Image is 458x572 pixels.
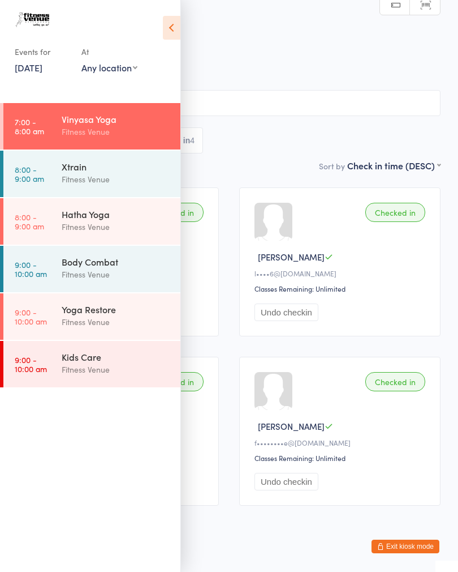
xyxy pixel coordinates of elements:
[15,308,47,326] time: 9:00 - 10:00 am
[62,268,171,281] div: Fitness Venue
[190,136,195,145] div: 4
[254,268,429,278] div: l••••6@[DOMAIN_NAME]
[3,151,180,197] a: 8:00 -9:00 amXtrainFitness Venue
[62,208,171,220] div: Hatha Yoga
[18,63,440,74] span: Old Church
[62,173,171,186] div: Fitness Venue
[347,159,440,172] div: Check in time (DESC)
[62,255,171,268] div: Body Combat
[371,540,439,553] button: Exit kiosk mode
[365,203,425,222] div: Checked in
[3,246,180,292] a: 9:00 -10:00 amBody CombatFitness Venue
[62,351,171,363] div: Kids Care
[254,438,429,447] div: f••••••••e@[DOMAIN_NAME]
[254,284,429,293] div: Classes Remaining: Unlimited
[81,42,137,61] div: At
[62,160,171,173] div: Xtrain
[254,304,318,321] button: Undo checkin
[11,8,54,31] img: Fitness Venue Whitsunday
[62,220,171,233] div: Fitness Venue
[62,303,171,315] div: Yoga Restore
[18,52,423,63] span: Fitness Venue
[3,198,180,245] a: 8:00 -9:00 amHatha YogaFitness Venue
[258,251,325,263] span: [PERSON_NAME]
[254,453,429,463] div: Classes Remaining: Unlimited
[3,103,180,150] a: 7:00 -8:00 amVinyasa YogaFitness Venue
[62,315,171,328] div: Fitness Venue
[62,113,171,125] div: Vinyasa Yoga
[18,40,423,52] span: [DATE] 7:00am
[3,341,180,387] a: 9:00 -10:00 amKids CareFitness Venue
[3,293,180,340] a: 9:00 -10:00 amYoga RestoreFitness Venue
[319,160,345,172] label: Sort by
[15,260,47,278] time: 9:00 - 10:00 am
[15,61,42,74] a: [DATE]
[15,165,44,183] time: 8:00 - 9:00 am
[365,372,425,391] div: Checked in
[62,363,171,376] div: Fitness Venue
[15,42,70,61] div: Events for
[62,125,171,138] div: Fitness Venue
[258,420,325,432] span: [PERSON_NAME]
[18,90,440,116] input: Search
[15,355,47,373] time: 9:00 - 10:00 am
[15,212,44,230] time: 8:00 - 9:00 am
[81,61,137,74] div: Any location
[18,16,440,35] h2: Vinyasa Yoga Check-in
[15,117,44,135] time: 7:00 - 8:00 am
[254,473,318,490] button: Undo checkin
